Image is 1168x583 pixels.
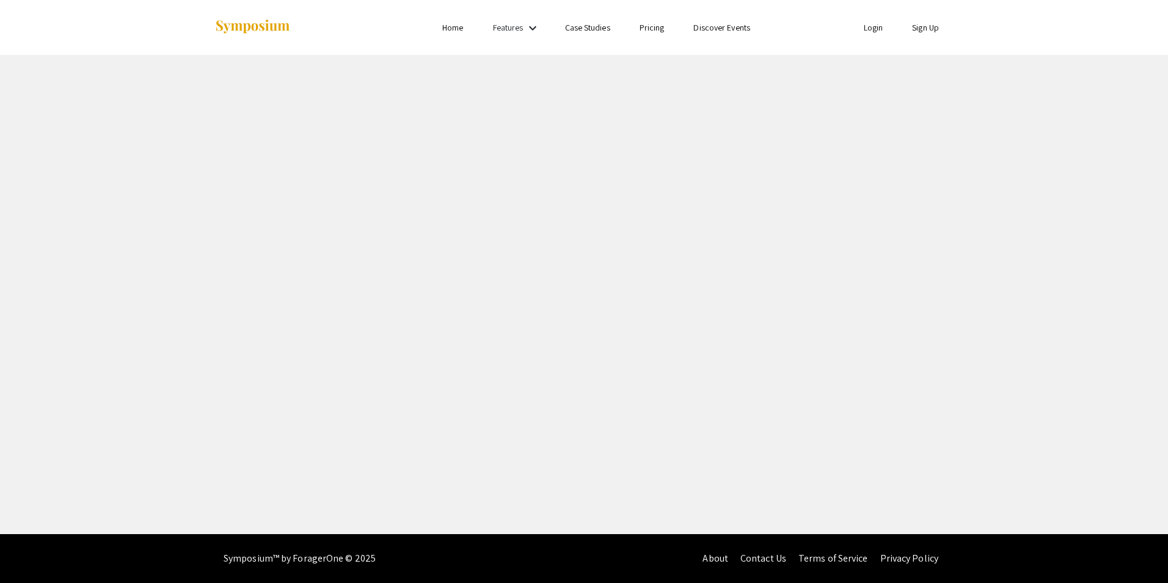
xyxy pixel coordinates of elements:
a: Contact Us [740,552,786,565]
a: Privacy Policy [880,552,938,565]
a: Discover Events [693,22,750,33]
div: Symposium™ by ForagerOne © 2025 [224,534,376,583]
a: Sign Up [912,22,939,33]
a: About [703,552,728,565]
a: Home [442,22,463,33]
mat-icon: Expand Features list [525,21,540,35]
img: Symposium by ForagerOne [214,19,291,35]
a: Terms of Service [798,552,868,565]
a: Pricing [640,22,665,33]
a: Case Studies [565,22,610,33]
a: Login [864,22,883,33]
a: Features [493,22,524,33]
